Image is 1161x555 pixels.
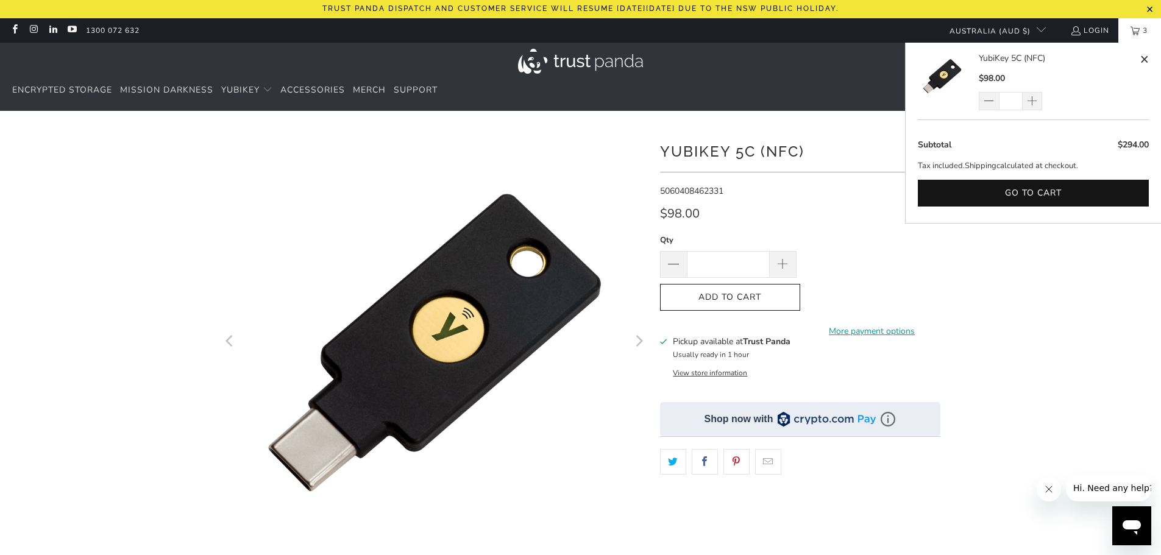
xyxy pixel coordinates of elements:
[804,325,940,338] a: More payment options
[705,412,773,426] div: Shop now with
[660,185,723,197] span: 5060408462331
[940,18,1046,43] button: Australia (AUD $)
[979,52,1137,65] a: YubiKey 5C (NFC)
[743,336,790,347] b: Trust Panda
[660,284,800,311] button: Add to Cart
[918,52,979,110] a: YubiKey 5C (NFC)
[673,368,747,378] button: View store information
[755,449,781,475] a: Email this to a friend
[918,160,1149,172] p: Tax included. calculated at checkout.
[918,52,967,101] img: YubiKey 5C (NFC)
[394,84,438,96] span: Support
[918,180,1149,207] button: Go to cart
[280,84,345,96] span: Accessories
[965,160,996,172] a: Shipping
[1140,18,1151,43] span: 3
[1118,139,1149,150] span: $294.00
[692,449,718,475] a: Share this on Facebook
[120,76,213,105] a: Mission Darkness
[1112,506,1151,545] iframe: Button to launch messaging window
[660,496,940,536] iframe: Reviews Widget
[28,26,38,35] a: Trust Panda Australia on Instagram
[1066,475,1151,501] iframe: Message from company
[673,292,787,303] span: Add to Cart
[221,76,272,105] summary: YubiKey
[86,24,140,37] a: 1300 072 632
[322,4,839,13] p: Trust Panda dispatch and customer service will resume [DATE][DATE] due to the NSW public holiday.
[221,84,260,96] span: YubiKey
[660,138,940,163] h1: YubiKey 5C (NFC)
[12,84,112,96] span: Encrypted Storage
[660,449,686,475] a: Share this on Twitter
[1118,18,1161,43] a: 3
[48,26,58,35] a: Trust Panda Australia on LinkedIn
[918,139,951,150] span: Subtotal
[353,84,386,96] span: Merch
[660,233,797,247] label: Qty
[673,350,749,359] small: Usually ready in 1 hour
[7,9,88,18] span: Hi. Need any help?
[353,76,386,105] a: Merch
[394,76,438,105] a: Support
[12,76,438,105] nav: Translation missing: en.navigation.header.main_nav
[518,49,643,74] img: Trust Panda Australia
[979,72,1005,84] span: $98.00
[9,26,20,35] a: Trust Panda Australia on Facebook
[12,76,112,105] a: Encrypted Storage
[1037,477,1061,501] iframe: Close message
[673,335,790,348] h3: Pickup available at
[723,449,750,475] a: Share this on Pinterest
[660,205,700,222] span: $98.00
[280,76,345,105] a: Accessories
[1070,24,1109,37] a: Login
[66,26,77,35] a: Trust Panda Australia on YouTube
[120,84,213,96] span: Mission Darkness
